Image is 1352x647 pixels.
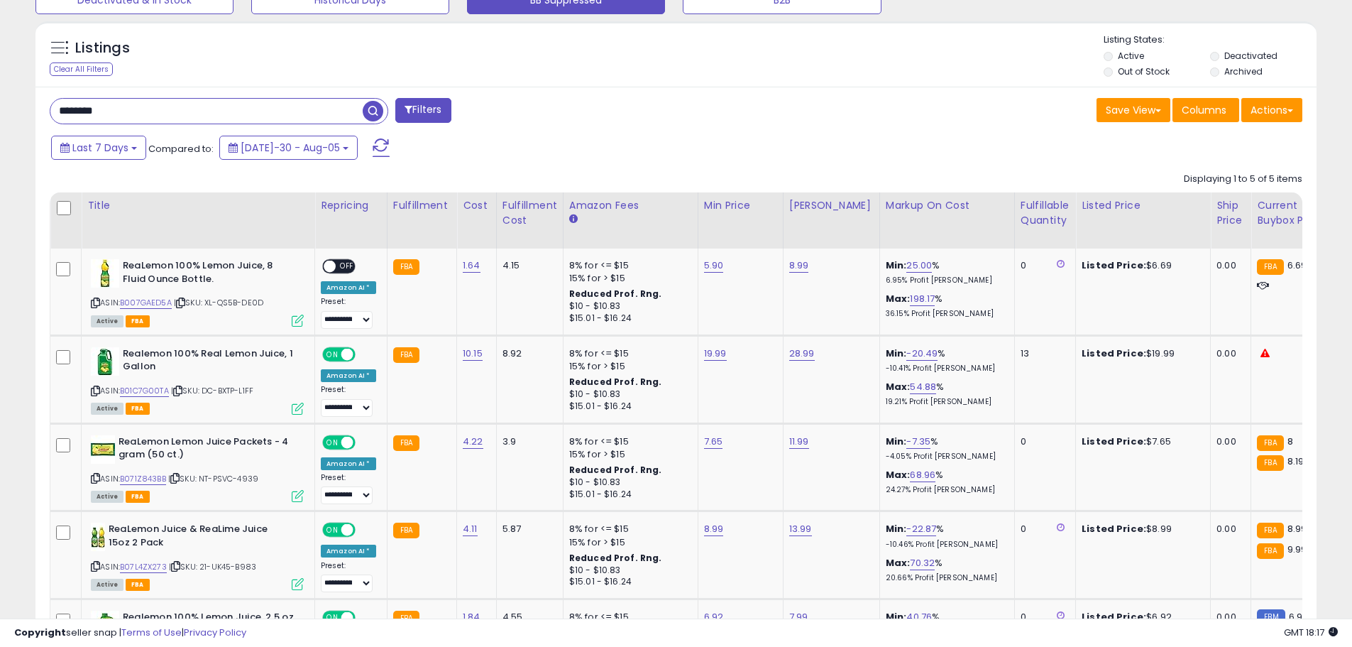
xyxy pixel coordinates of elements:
[1118,50,1144,62] label: Active
[569,360,687,373] div: 15% for > $15
[324,436,341,448] span: ON
[886,276,1004,286] p: 6.95% Profit [PERSON_NAME]
[336,261,358,273] span: OFF
[321,369,376,382] div: Amazon AI *
[886,573,1004,583] p: 20.66% Profit [PERSON_NAME]
[886,381,1004,407] div: %
[393,435,419,451] small: FBA
[1021,198,1070,228] div: Fulfillable Quantity
[569,376,662,388] b: Reduced Prof. Rng.
[886,397,1004,407] p: 19.21% Profit [PERSON_NAME]
[321,473,376,505] div: Preset:
[910,468,935,482] a: 68.96
[1082,347,1199,360] div: $19.99
[1082,522,1146,535] b: Listed Price:
[72,141,128,155] span: Last 7 Days
[1097,98,1170,122] button: Save View
[91,523,304,589] div: ASIN:
[1021,259,1065,272] div: 0
[109,523,281,553] b: ReaLemon Juice & ReaLime Juice 15oz 2 Pack
[789,259,809,273] a: 8.99
[879,192,1014,249] th: The percentage added to the cost of goods (COGS) that forms the calculator for Min & Max prices.
[886,259,1004,286] div: %
[321,198,381,213] div: Repricing
[321,561,376,593] div: Preset:
[569,536,687,549] div: 15% for > $15
[1216,347,1240,360] div: 0.00
[321,385,376,417] div: Preset:
[886,293,1004,319] div: %
[1082,435,1146,448] b: Listed Price:
[789,435,809,449] a: 11.99
[174,297,263,308] span: | SKU: XL-QS5B-DE0D
[1257,259,1283,275] small: FBA
[321,457,376,470] div: Amazon AI *
[91,435,115,464] img: 319Dbbayc6L._SL40_.jpg
[463,198,490,213] div: Cost
[1082,259,1199,272] div: $6.69
[393,347,419,363] small: FBA
[1082,347,1146,360] b: Listed Price:
[789,347,815,361] a: 28.99
[569,388,687,401] div: $10 - $10.83
[886,469,1004,495] div: %
[321,545,376,558] div: Amazon AI *
[126,491,150,503] span: FBA
[126,403,150,415] span: FBA
[886,292,911,305] b: Max:
[886,198,1008,213] div: Markup on Cost
[502,198,557,228] div: Fulfillment Cost
[14,626,66,639] strong: Copyright
[569,576,687,588] div: $15.01 - $16.24
[1216,259,1240,272] div: 0.00
[569,401,687,413] div: $15.01 - $16.24
[91,435,304,501] div: ASIN:
[324,348,341,360] span: ON
[1257,523,1283,538] small: FBA
[704,435,723,449] a: 7.65
[569,312,687,325] div: $15.01 - $16.24
[502,259,552,272] div: 4.15
[569,552,662,564] b: Reduced Prof. Rng.
[1216,198,1245,228] div: Ship Price
[886,556,911,570] b: Max:
[1257,435,1283,451] small: FBA
[569,213,578,226] small: Amazon Fees.
[1216,435,1240,448] div: 0.00
[886,364,1004,374] p: -10.41% Profit [PERSON_NAME]
[1287,435,1293,448] span: 8
[1184,173,1302,186] div: Displaying 1 to 5 of 5 items
[353,348,376,360] span: OFF
[1082,523,1199,535] div: $8.99
[886,309,1004,319] p: 36.15% Profit [PERSON_NAME]
[1118,65,1170,77] label: Out of Stock
[789,522,812,536] a: 13.99
[1257,198,1330,228] div: Current Buybox Price
[75,38,130,58] h5: Listings
[886,523,1004,549] div: %
[1257,455,1283,471] small: FBA
[50,62,113,76] div: Clear All Filters
[886,485,1004,495] p: 24.27% Profit [PERSON_NAME]
[120,297,172,309] a: B007GAED5A
[168,473,258,484] span: | SKU: NT-PSVC-4939
[1224,50,1277,62] label: Deactivated
[120,561,167,573] a: B07L4ZX273
[241,141,340,155] span: [DATE]-30 - Aug-05
[704,198,777,213] div: Min Price
[704,522,724,536] a: 8.99
[219,136,358,160] button: [DATE]-30 - Aug-05
[353,524,376,536] span: OFF
[910,556,935,570] a: 70.32
[91,523,105,551] img: 41hRx2UJ69L._SL40_.jpg
[569,565,687,577] div: $10 - $10.83
[502,347,552,360] div: 8.92
[87,198,309,213] div: Title
[886,380,911,393] b: Max:
[569,300,687,312] div: $10 - $10.83
[906,522,936,536] a: -22.87
[121,626,182,639] a: Terms of Use
[184,626,246,639] a: Privacy Policy
[886,347,907,360] b: Min:
[91,347,304,413] div: ASIN:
